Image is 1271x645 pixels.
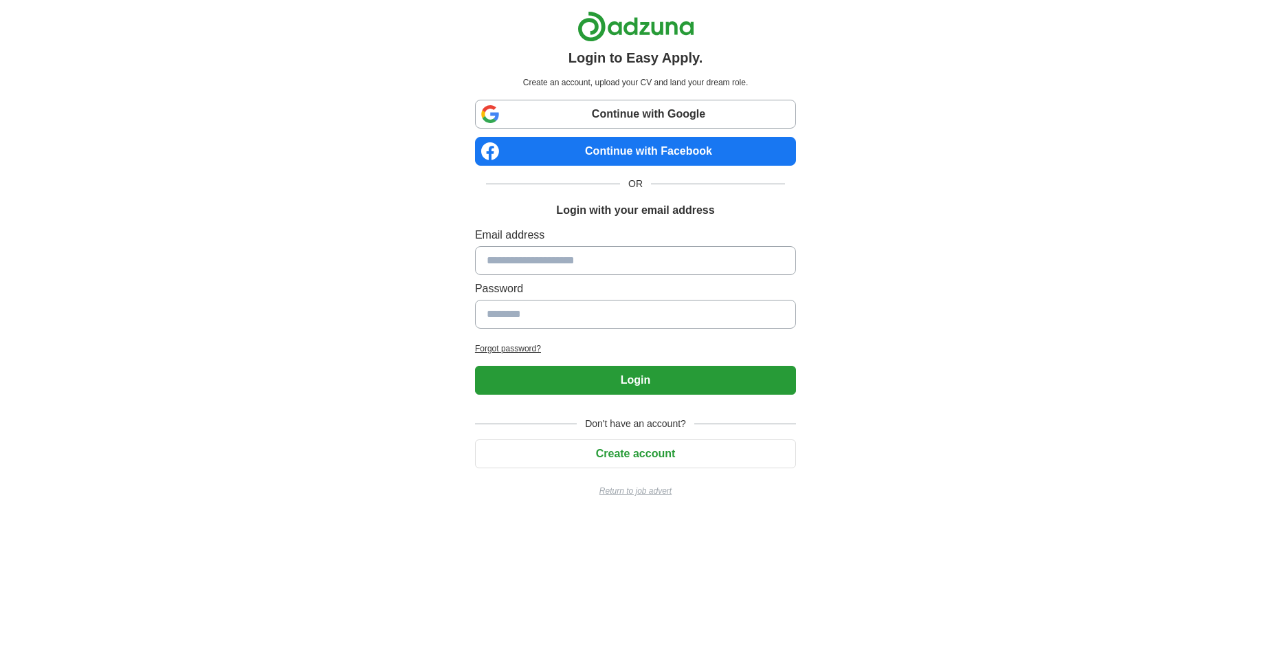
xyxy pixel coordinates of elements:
[577,417,694,431] span: Don't have an account?
[478,76,793,89] p: Create an account, upload your CV and land your dream role.
[620,177,651,191] span: OR
[475,281,796,297] label: Password
[475,227,796,243] label: Email address
[475,485,796,497] a: Return to job advert
[475,137,796,166] a: Continue with Facebook
[475,448,796,459] a: Create account
[577,11,694,42] img: Adzuna logo
[475,342,796,355] a: Forgot password?
[475,100,796,129] a: Continue with Google
[556,202,714,219] h1: Login with your email address
[568,47,703,68] h1: Login to Easy Apply.
[475,439,796,468] button: Create account
[475,366,796,395] button: Login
